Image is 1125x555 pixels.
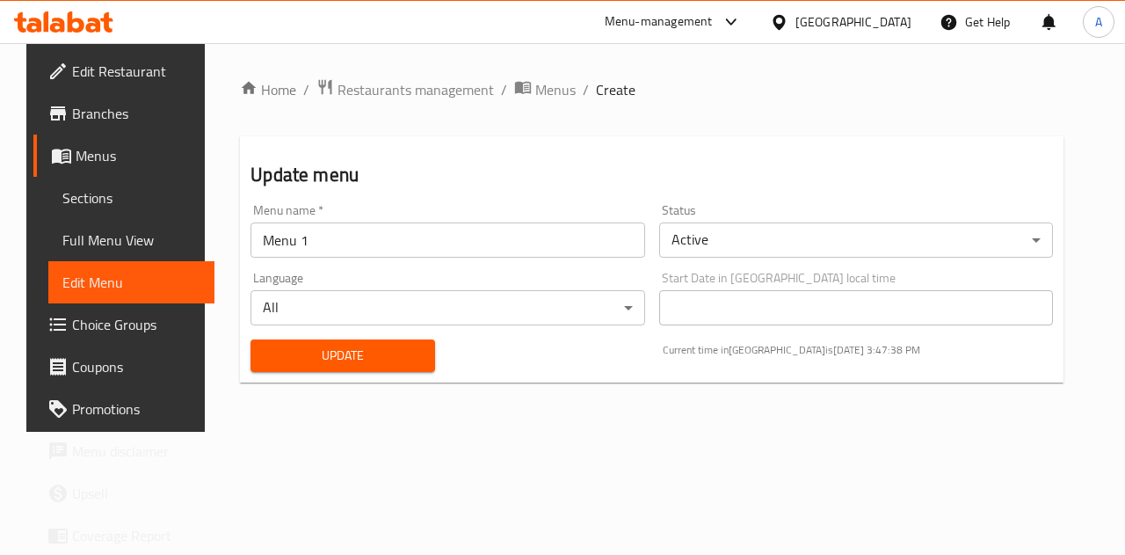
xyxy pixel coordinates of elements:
[48,219,214,261] a: Full Menu View
[501,79,507,100] li: /
[303,79,309,100] li: /
[240,78,1063,101] nav: breadcrumb
[250,223,644,258] input: Please enter Menu name
[596,79,635,100] span: Create
[72,525,200,546] span: Coverage Report
[250,162,1053,188] h2: Update menu
[659,223,1053,258] div: Active
[33,388,214,430] a: Promotions
[535,79,576,100] span: Menus
[663,342,1053,358] p: Current time in [GEOGRAPHIC_DATA] is [DATE] 3:47:38 PM
[265,345,421,367] span: Update
[72,314,200,335] span: Choice Groups
[33,430,214,472] a: Menu disclaimer
[33,472,214,515] a: Upsell
[33,303,214,346] a: Choice Groups
[33,50,214,92] a: Edit Restaurant
[240,79,296,100] a: Home
[33,92,214,135] a: Branches
[48,261,214,303] a: Edit Menu
[250,340,435,372] button: Update
[250,290,644,325] div: All
[583,79,589,100] li: /
[337,79,494,100] span: Restaurants management
[72,103,200,124] span: Branches
[62,272,200,293] span: Edit Menu
[48,177,214,219] a: Sections
[514,78,576,101] a: Menus
[72,398,200,420] span: Promotions
[605,11,713,33] div: Menu-management
[62,187,200,208] span: Sections
[72,483,200,504] span: Upsell
[72,61,200,82] span: Edit Restaurant
[33,346,214,388] a: Coupons
[795,12,911,32] div: [GEOGRAPHIC_DATA]
[1095,12,1102,32] span: A
[76,145,200,166] span: Menus
[33,135,214,177] a: Menus
[316,78,494,101] a: Restaurants management
[72,356,200,377] span: Coupons
[62,230,200,251] span: Full Menu View
[72,441,200,462] span: Menu disclaimer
